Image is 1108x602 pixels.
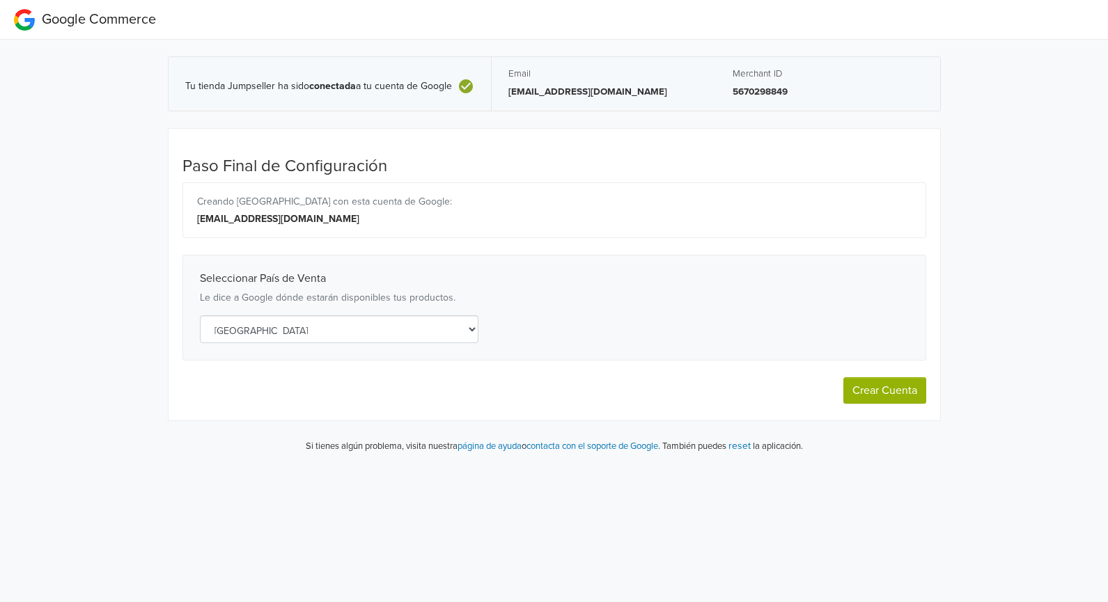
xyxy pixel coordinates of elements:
[508,68,699,79] h5: Email
[200,272,909,285] h4: Seleccionar País de Venta
[197,212,912,226] div: [EMAIL_ADDRESS][DOMAIN_NAME]
[309,80,356,92] b: conectada
[733,68,923,79] h5: Merchant ID
[526,441,658,452] a: contacta con el soporte de Google
[733,85,923,99] p: 5670298849
[197,194,912,209] div: Creando [GEOGRAPHIC_DATA] con esta cuenta de Google:
[508,85,699,99] p: [EMAIL_ADDRESS][DOMAIN_NAME]
[660,438,803,454] p: También puedes la aplicación.
[843,377,926,404] button: Crear Cuenta
[182,157,926,177] h4: Paso Final de Configuración
[200,291,909,305] p: Le dice a Google dónde estarán disponibles tus productos.
[185,81,452,93] span: Tu tienda Jumpseller ha sido a tu cuenta de Google
[306,440,660,454] p: Si tienes algún problema, visita nuestra o .
[458,441,522,452] a: página de ayuda
[42,11,156,28] span: Google Commerce
[728,438,751,454] button: reset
